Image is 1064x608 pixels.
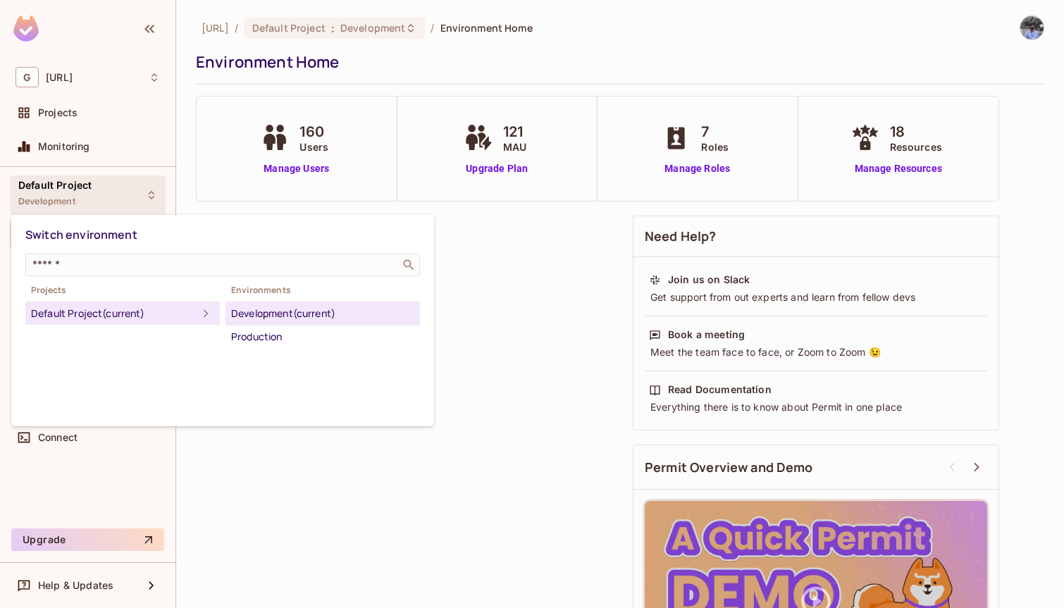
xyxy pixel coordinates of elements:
div: Production [231,328,414,345]
span: Switch environment [25,227,137,242]
span: Environments [225,285,420,296]
div: Development (current) [231,305,414,322]
span: Projects [25,285,220,296]
div: Default Project (current) [31,305,197,322]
